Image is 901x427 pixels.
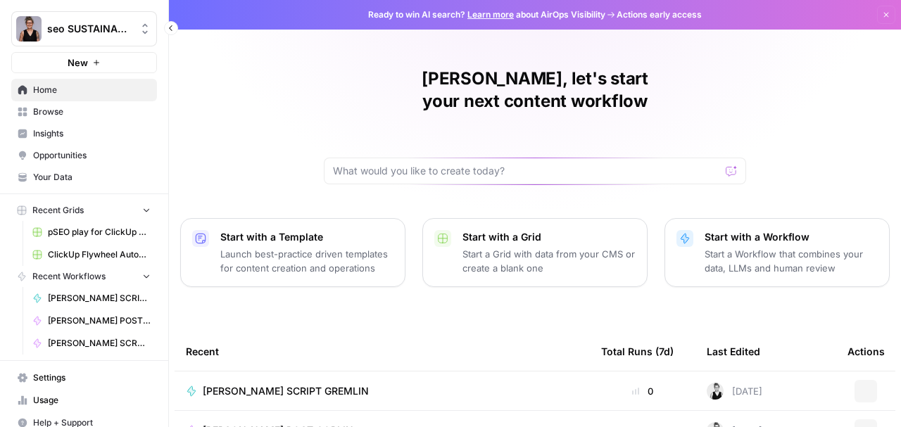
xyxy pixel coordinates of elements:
span: Recent Workflows [32,270,106,283]
input: What would you like to create today? [333,164,720,178]
span: ClickUp Flywheel Automation Grid for Reddit [48,248,151,261]
a: [PERSON_NAME] SCROLL SNAP [26,332,157,355]
div: Recent [186,332,579,371]
span: [PERSON_NAME] SCROLL SNAP [48,337,151,350]
button: New [11,52,157,73]
p: Start a Grid with data from your CMS or create a blank one [462,247,636,275]
p: Start with a Grid [462,230,636,244]
button: Recent Grids [11,200,157,221]
span: Recent Grids [32,204,84,217]
button: Start with a WorkflowStart a Workflow that combines your data, LLMs and human review [664,218,890,287]
span: Opportunities [33,149,151,162]
p: Launch best-practice driven templates for content creation and operations [220,247,393,275]
p: Start a Workflow that combines your data, LLMs and human review [705,247,878,275]
span: Ready to win AI search? about AirOps Visibility [368,8,605,21]
a: Insights [11,122,157,145]
a: [PERSON_NAME] SCRIPT GREMLIN [26,287,157,310]
a: ClickUp Flywheel Automation Grid for Reddit [26,243,157,266]
span: [PERSON_NAME] SCRIPT GREMLIN [48,292,151,305]
a: Home [11,79,157,101]
img: seo SUSTAINABLE Logo [16,16,42,42]
span: Insights [33,127,151,140]
a: Usage [11,389,157,412]
div: [DATE] [707,383,762,400]
button: Workspace: seo SUSTAINABLE [11,11,157,46]
div: 0 [601,384,684,398]
img: h8l4ltxike1rxd1o33hfkolo5n5x [707,383,724,400]
button: Recent Workflows [11,266,157,287]
span: Settings [33,371,151,384]
button: Start with a GridStart a Grid with data from your CMS or create a blank one [422,218,648,287]
button: Start with a TemplateLaunch best-practice driven templates for content creation and operations [180,218,405,287]
span: [PERSON_NAME] SCRIPT GREMLIN [203,384,369,398]
div: Actions [848,332,885,371]
a: Opportunities [11,144,157,167]
span: Home [33,84,151,96]
div: Last Edited [707,332,760,371]
a: Your Data [11,166,157,189]
a: Settings [11,367,157,389]
span: Actions early access [617,8,702,21]
p: Start with a Template [220,230,393,244]
span: Usage [33,394,151,407]
a: [PERSON_NAME] POST GOBLIN [26,310,157,332]
a: pSEO play for ClickUp Grid [26,221,157,243]
span: [PERSON_NAME] POST GOBLIN [48,314,151,327]
span: Your Data [33,171,151,184]
span: New [68,56,88,70]
a: [PERSON_NAME] SCRIPT GREMLIN [186,384,579,398]
h1: [PERSON_NAME], let's start your next content workflow [324,68,746,113]
span: seo SUSTAINABLE [47,22,132,36]
p: Start with a Workflow [705,230,878,244]
span: Browse [33,106,151,118]
a: Browse [11,101,157,123]
div: Total Runs (7d) [601,332,674,371]
span: pSEO play for ClickUp Grid [48,226,151,238]
a: Learn more [467,9,514,20]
